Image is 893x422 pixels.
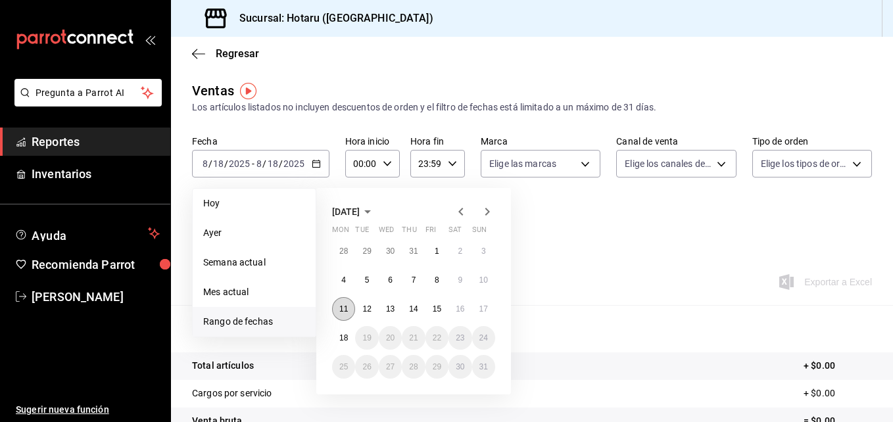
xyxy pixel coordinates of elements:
[448,355,471,379] button: August 30, 2025
[32,225,143,241] span: Ayuda
[362,304,371,314] abbr: August 12, 2025
[402,297,425,321] button: August 14, 2025
[332,297,355,321] button: August 11, 2025
[192,387,272,400] p: Cargos por servicio
[425,225,436,239] abbr: Friday
[458,246,462,256] abbr: August 2, 2025
[379,225,394,239] abbr: Wednesday
[355,268,378,292] button: August 5, 2025
[332,268,355,292] button: August 4, 2025
[425,355,448,379] button: August 29, 2025
[362,333,371,342] abbr: August 19, 2025
[435,246,439,256] abbr: August 1, 2025
[202,158,208,169] input: --
[228,158,251,169] input: ----
[402,326,425,350] button: August 21, 2025
[379,326,402,350] button: August 20, 2025
[339,304,348,314] abbr: August 11, 2025
[339,362,348,371] abbr: August 25, 2025
[32,288,160,306] span: [PERSON_NAME]
[339,333,348,342] abbr: August 18, 2025
[435,275,439,285] abbr: August 8, 2025
[332,355,355,379] button: August 25, 2025
[345,137,400,146] label: Hora inicio
[224,158,228,169] span: /
[16,403,160,417] span: Sugerir nueva función
[216,47,259,60] span: Regresar
[456,333,464,342] abbr: August 23, 2025
[425,326,448,350] button: August 22, 2025
[425,297,448,321] button: August 15, 2025
[14,79,162,106] button: Pregunta a Parrot AI
[412,275,416,285] abbr: August 7, 2025
[402,268,425,292] button: August 7, 2025
[448,297,471,321] button: August 16, 2025
[448,225,462,239] abbr: Saturday
[409,362,418,371] abbr: August 28, 2025
[456,362,464,371] abbr: August 30, 2025
[456,304,464,314] abbr: August 16, 2025
[409,246,418,256] abbr: July 31, 2025
[192,359,254,373] p: Total artículos
[192,47,259,60] button: Regresar
[616,137,736,146] label: Canal de venta
[267,158,279,169] input: --
[332,204,375,220] button: [DATE]
[402,225,416,239] abbr: Thursday
[262,158,266,169] span: /
[212,158,224,169] input: --
[472,225,487,239] abbr: Sunday
[479,362,488,371] abbr: August 31, 2025
[472,326,495,350] button: August 24, 2025
[203,197,305,210] span: Hoy
[433,304,441,314] abbr: August 15, 2025
[355,355,378,379] button: August 26, 2025
[804,387,872,400] p: + $0.00
[388,275,393,285] abbr: August 6, 2025
[472,297,495,321] button: August 17, 2025
[9,95,162,109] a: Pregunta a Parrot AI
[355,225,368,239] abbr: Tuesday
[409,304,418,314] abbr: August 14, 2025
[355,297,378,321] button: August 12, 2025
[203,285,305,299] span: Mes actual
[386,362,395,371] abbr: August 27, 2025
[479,333,488,342] abbr: August 24, 2025
[472,239,495,263] button: August 3, 2025
[365,275,370,285] abbr: August 5, 2025
[489,157,556,170] span: Elige las marcas
[379,268,402,292] button: August 6, 2025
[481,137,600,146] label: Marca
[36,86,141,100] span: Pregunta a Parrot AI
[761,157,848,170] span: Elige los tipos de orden
[339,246,348,256] abbr: July 28, 2025
[362,246,371,256] abbr: July 29, 2025
[32,165,160,183] span: Inventarios
[192,81,234,101] div: Ventas
[279,158,283,169] span: /
[332,326,355,350] button: August 18, 2025
[472,268,495,292] button: August 10, 2025
[409,333,418,342] abbr: August 21, 2025
[433,362,441,371] abbr: August 29, 2025
[472,355,495,379] button: August 31, 2025
[332,225,349,239] abbr: Monday
[192,101,872,114] div: Los artículos listados no incluyen descuentos de orden y el filtro de fechas está limitado a un m...
[203,315,305,329] span: Rango de fechas
[448,239,471,263] button: August 2, 2025
[208,158,212,169] span: /
[240,83,256,99] img: Tooltip marker
[32,256,160,273] span: Recomienda Parrot
[192,137,329,146] label: Fecha
[379,297,402,321] button: August 13, 2025
[355,326,378,350] button: August 19, 2025
[752,137,872,146] label: Tipo de orden
[402,239,425,263] button: July 31, 2025
[386,333,395,342] abbr: August 20, 2025
[386,246,395,256] abbr: July 30, 2025
[410,137,465,146] label: Hora fin
[332,206,360,217] span: [DATE]
[625,157,712,170] span: Elige los canales de venta
[203,226,305,240] span: Ayer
